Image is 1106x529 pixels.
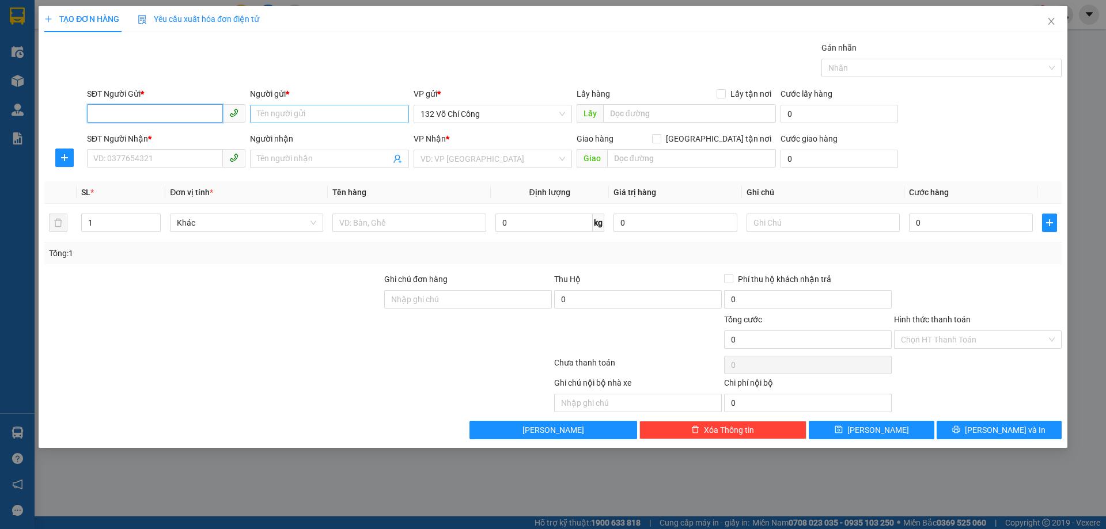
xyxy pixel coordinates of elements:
[577,134,613,143] span: Giao hàng
[577,89,610,98] span: Lấy hàng
[937,421,1062,439] button: printer[PERSON_NAME] và In
[250,132,408,145] div: Người nhận
[1042,214,1057,232] button: plus
[894,315,971,324] label: Hình thức thanh toán
[250,87,408,100] div: Người gửi
[332,188,366,197] span: Tên hàng
[147,214,160,223] span: Increase Value
[87,87,245,100] div: SĐT Người Gửi
[613,188,656,197] span: Giá trị hàng
[55,149,74,167] button: plus
[821,43,857,52] label: Gán nhãn
[554,275,581,284] span: Thu Hộ
[229,108,238,117] span: phone
[724,376,892,394] div: Chi phí nội bộ
[529,188,570,197] span: Định lượng
[781,134,838,143] label: Cước giao hàng
[577,149,607,168] span: Giao
[554,376,722,394] div: Ghi chú nội bộ nhà xe
[469,421,637,439] button: [PERSON_NAME]
[44,14,119,24] span: TẠO ĐƠN HÀNG
[661,132,776,145] span: [GEOGRAPHIC_DATA] tận nơi
[952,425,960,435] span: printer
[724,315,762,324] span: Tổng cước
[742,181,904,204] th: Ghi chú
[229,153,238,162] span: phone
[384,275,448,284] label: Ghi chú đơn hàng
[847,424,909,436] span: [PERSON_NAME]
[177,214,316,231] span: Khác
[1047,17,1056,26] span: close
[554,394,722,412] input: Nhập ghi chú
[87,132,245,145] div: SĐT Người Nhận
[414,87,572,100] div: VP gửi
[384,290,552,309] input: Ghi chú đơn hàng
[704,424,754,436] span: Xóa Thông tin
[138,15,147,24] img: icon
[781,105,898,123] input: Cước lấy hàng
[1043,218,1056,227] span: plus
[909,188,949,197] span: Cước hàng
[49,214,67,232] button: delete
[170,188,213,197] span: Đơn vị tính
[733,273,836,286] span: Phí thu hộ khách nhận trả
[781,150,898,168] input: Cước giao hàng
[522,424,584,436] span: [PERSON_NAME]
[613,214,737,232] input: 0
[393,154,402,163] span: user-add
[553,356,723,376] div: Chưa thanh toán
[56,153,73,162] span: plus
[965,424,1046,436] span: [PERSON_NAME] và In
[603,104,776,123] input: Dọc đường
[607,149,776,168] input: Dọc đường
[1035,6,1067,38] button: Close
[835,425,843,435] span: save
[421,105,565,123] span: 132 Võ Chí Công
[151,224,158,231] span: down
[49,247,427,260] div: Tổng: 1
[639,421,807,439] button: deleteXóa Thông tin
[151,216,158,223] span: up
[332,214,486,232] input: VD: Bàn, Ghế
[147,223,160,231] span: Decrease Value
[577,104,603,123] span: Lấy
[81,188,90,197] span: SL
[414,134,446,143] span: VP Nhận
[593,214,604,232] span: kg
[44,15,52,23] span: plus
[691,425,699,435] span: delete
[138,14,259,24] span: Yêu cầu xuất hóa đơn điện tử
[781,89,832,98] label: Cước lấy hàng
[809,421,934,439] button: save[PERSON_NAME]
[747,214,900,232] input: Ghi Chú
[726,87,776,100] span: Lấy tận nơi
